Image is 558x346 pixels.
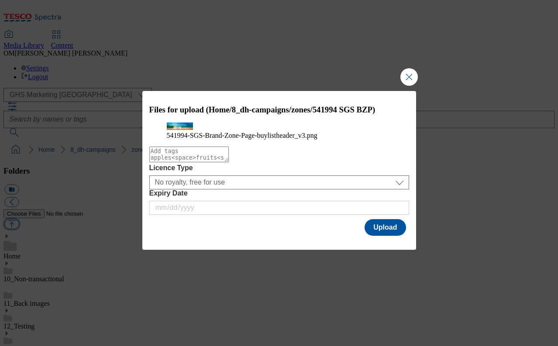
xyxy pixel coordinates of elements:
figcaption: 541994-SGS-Brand-Zone-Page-buylistheader_v3.png [167,132,392,140]
label: Expiry Date [149,189,409,197]
img: preview [167,122,193,130]
label: Licence Type [149,164,409,172]
button: Upload [365,219,406,236]
button: Close Modal [400,68,418,86]
h3: Files for upload (Home/8_dh-campaigns/zones/541994 SGS BZP) [149,105,409,115]
div: Modal [142,91,416,250]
